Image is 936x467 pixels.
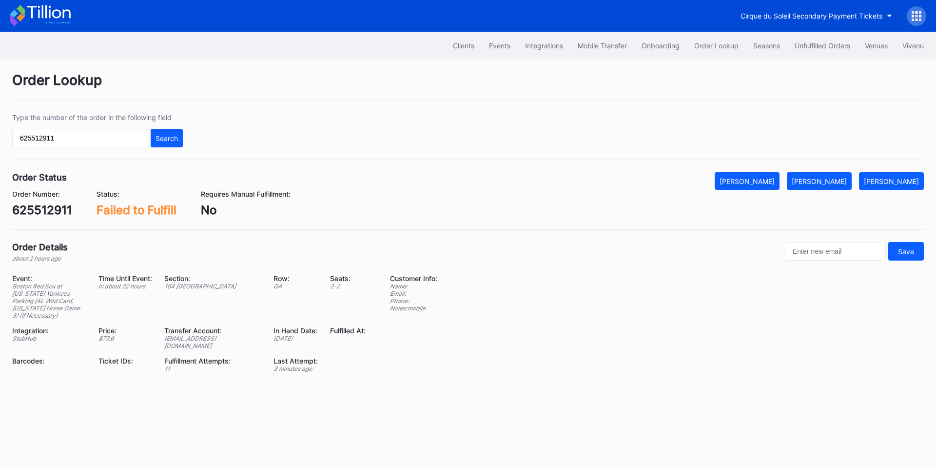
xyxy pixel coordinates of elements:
div: Order Status [12,172,67,183]
div: [EMAIL_ADDRESS][DOMAIN_NAME] [164,335,262,349]
div: about 2 hours ago [12,255,68,262]
div: 625512911 [12,203,72,217]
button: [PERSON_NAME] [715,172,780,190]
div: Status: [97,190,176,198]
div: Save [898,247,914,256]
div: GA [273,283,318,290]
div: Fulfillment Attempts: [164,357,262,365]
div: 164 [GEOGRAPHIC_DATA] [164,283,262,290]
div: Fulfilled At: [330,326,366,335]
div: Time Until Event: [98,274,152,283]
input: GT59662 [12,129,148,147]
div: Notes: mobile [390,305,437,312]
div: Seats: [330,274,366,283]
div: Ticket IDs: [98,357,152,365]
button: Clients [446,37,482,55]
div: Vivenu [902,41,924,50]
div: Events [489,41,510,50]
div: $ 77.6 [98,335,152,342]
div: 3 minutes ago [273,365,318,372]
button: Unfulfilled Orders [787,37,858,55]
div: 11 [164,365,262,372]
div: Type the number of the order in the following field [12,113,183,122]
div: Onboarding [642,41,680,50]
div: in about 22 hours [98,283,152,290]
div: Cirque du Soleil Secondary Payment Tickets [741,12,882,20]
button: Venues [858,37,895,55]
div: Row: [273,274,318,283]
div: Name: [390,283,437,290]
div: Unfulfilled Orders [795,41,850,50]
div: Barcodes: [12,357,86,365]
div: Last Attempt: [273,357,318,365]
div: Venues [865,41,888,50]
div: No [201,203,291,217]
div: Integration: [12,326,86,335]
div: Customer Info: [390,274,437,283]
div: Section: [164,274,262,283]
button: Vivenu [895,37,931,55]
button: Onboarding [634,37,687,55]
div: Mobile Transfer [578,41,627,50]
div: Event: [12,274,86,283]
div: Order Lookup [12,72,924,101]
button: Integrations [518,37,570,55]
div: Order Lookup [694,41,739,50]
button: [PERSON_NAME] [787,172,852,190]
button: Save [888,242,924,261]
div: Transfer Account: [164,326,262,335]
div: Integrations [525,41,563,50]
div: 2 - 2 [330,283,366,290]
div: Clients [453,41,474,50]
div: [PERSON_NAME] [792,177,847,185]
button: Mobile Transfer [570,37,634,55]
input: Enter new email [785,242,886,261]
button: Seasons [746,37,787,55]
div: StubHub [12,335,86,342]
div: Requires Manual Fulfillment: [201,190,291,198]
div: Seasons [753,41,780,50]
button: [PERSON_NAME] [859,172,924,190]
button: Cirque du Soleil Secondary Payment Tickets [733,7,899,25]
div: Order Details [12,242,68,252]
div: Boston Red Sox at [US_STATE] Yankees Parking (AL Wild Card, [US_STATE] Home Game 3) (If Necessary) [12,283,86,319]
div: Search [156,134,178,142]
div: Email: [390,290,437,297]
div: Price: [98,326,152,335]
button: Events [482,37,518,55]
div: Failed to Fulfill [97,203,176,217]
div: In Hand Date: [273,326,318,335]
div: [PERSON_NAME] [720,177,775,185]
button: Search [151,129,183,147]
div: Order Number: [12,190,72,198]
button: Order Lookup [687,37,746,55]
div: [DATE] [273,335,318,342]
div: [PERSON_NAME] [864,177,919,185]
div: Phone: [390,297,437,305]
